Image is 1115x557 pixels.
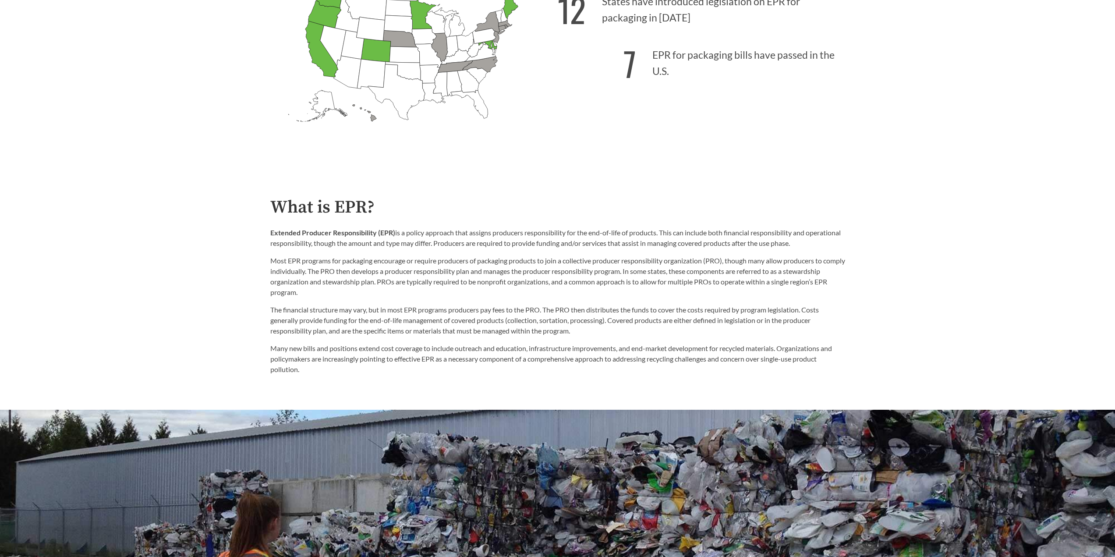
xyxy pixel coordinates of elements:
p: EPR for packaging bills have passed in the U.S. [558,34,845,88]
h2: What is EPR? [270,198,845,217]
p: Many new bills and positions extend cost coverage to include outreach and education, infrastructu... [270,343,845,375]
p: is a policy approach that assigns producers responsibility for the end-of-life of products. This ... [270,227,845,248]
strong: 7 [623,39,636,88]
p: Most EPR programs for packaging encourage or require producers of packaging products to join a co... [270,255,845,298]
strong: Extended Producer Responsibility (EPR) [270,228,395,237]
p: The financial structure may vary, but in most EPR programs producers pay fees to the PRO. The PRO... [270,305,845,336]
